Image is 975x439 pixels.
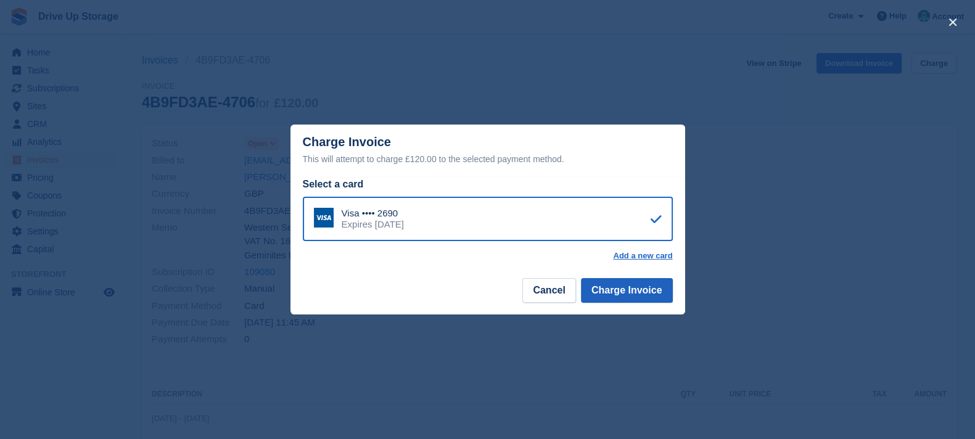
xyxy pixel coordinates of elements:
button: close [943,12,963,32]
div: This will attempt to charge £120.00 to the selected payment method. [303,152,673,166]
img: Visa Logo [314,208,334,228]
button: Cancel [522,278,575,303]
div: Select a card [303,177,673,192]
button: Charge Invoice [581,278,673,303]
div: Visa •••• 2690 [342,208,404,219]
div: Expires [DATE] [342,219,404,230]
div: Charge Invoice [303,135,673,166]
a: Add a new card [613,251,672,261]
